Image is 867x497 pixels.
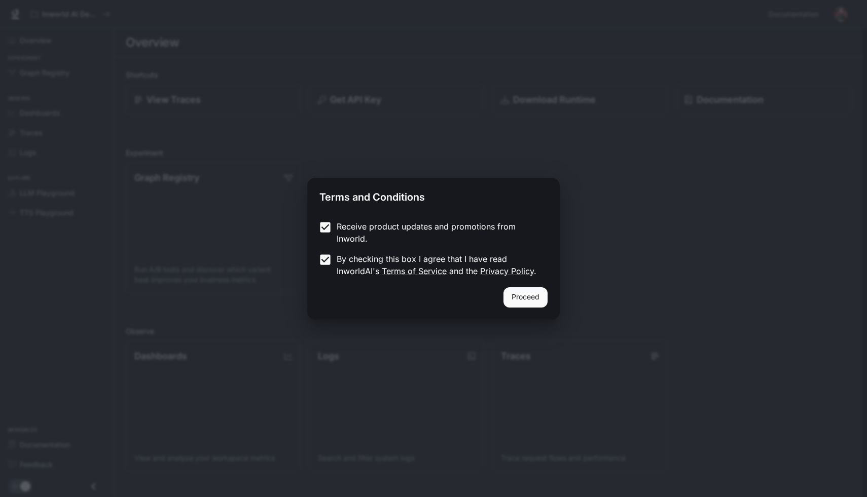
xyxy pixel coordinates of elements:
a: Terms of Service [382,266,447,276]
a: Privacy Policy [480,266,534,276]
p: Receive product updates and promotions from Inworld. [337,220,539,245]
h2: Terms and Conditions [307,178,560,212]
button: Proceed [503,287,548,308]
p: By checking this box I agree that I have read InworldAI's and the . [337,253,539,277]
